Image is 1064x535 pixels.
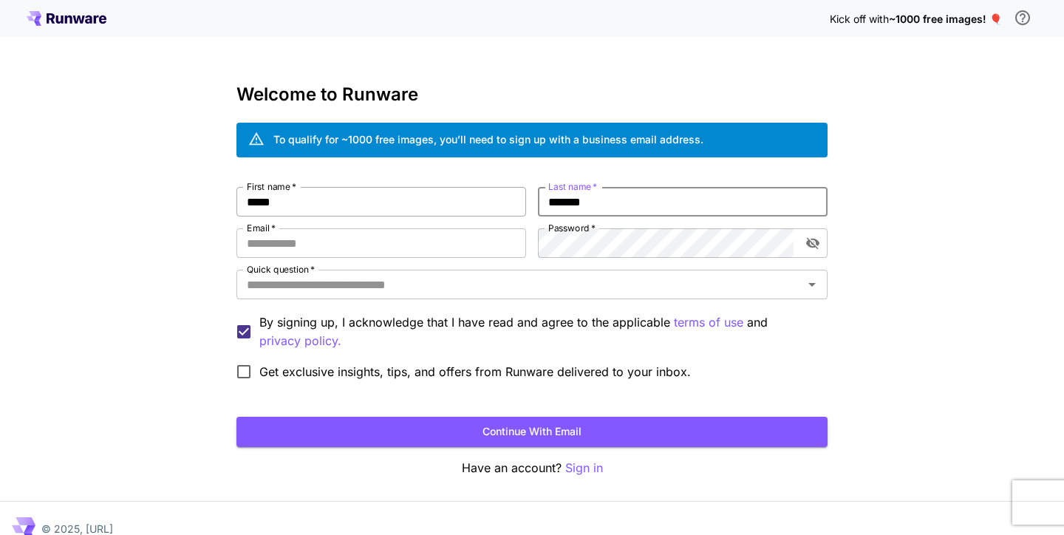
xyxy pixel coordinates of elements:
button: Open [802,274,822,295]
button: toggle password visibility [799,230,826,256]
button: Continue with email [236,417,828,447]
label: First name [247,180,296,193]
p: terms of use [674,313,743,332]
button: By signing up, I acknowledge that I have read and agree to the applicable and privacy policy. [674,313,743,332]
span: ~1000 free images! 🎈 [889,13,1002,25]
p: privacy policy. [259,332,341,350]
span: Kick off with [830,13,889,25]
h3: Welcome to Runware [236,84,828,105]
label: Last name [548,180,597,193]
button: By signing up, I acknowledge that I have read and agree to the applicable terms of use and [259,332,341,350]
p: Have an account? [236,459,828,477]
button: In order to qualify for free credit, you need to sign up with a business email address and click ... [1008,3,1037,33]
label: Quick question [247,263,315,276]
button: Sign in [565,459,603,477]
span: Get exclusive insights, tips, and offers from Runware delivered to your inbox. [259,363,691,381]
label: Password [548,222,596,234]
label: Email [247,222,276,234]
p: By signing up, I acknowledge that I have read and agree to the applicable and [259,313,816,350]
div: To qualify for ~1000 free images, you’ll need to sign up with a business email address. [273,132,703,147]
